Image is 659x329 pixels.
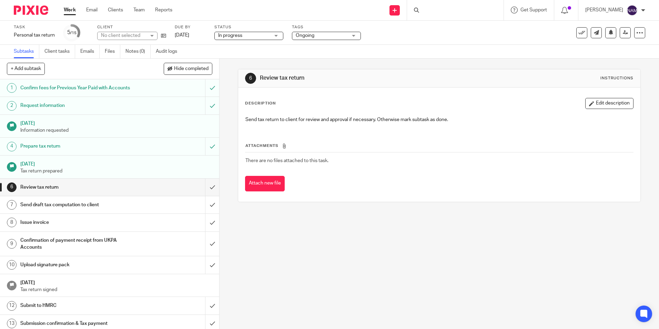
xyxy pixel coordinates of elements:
h1: Submission confirmation & Tax payment [20,318,139,329]
button: Edit description [585,98,633,109]
h1: Review tax return [260,74,454,82]
div: 7 [7,200,17,210]
a: Reports [155,7,172,13]
a: Email [86,7,98,13]
small: /15 [70,31,77,35]
div: 12 [7,301,17,311]
span: In progress [218,33,242,38]
img: Pixie [14,6,48,15]
h1: Confirmation of payment receipt from UKPA Accounts [20,235,139,253]
p: Description [245,101,276,106]
label: Status [214,24,283,30]
button: Attach new file [245,176,285,191]
span: Hide completed [174,66,209,72]
a: Team [133,7,145,13]
h1: Review tax return [20,182,139,192]
a: Files [105,45,120,58]
p: [PERSON_NAME] [585,7,623,13]
div: 10 [7,260,17,270]
div: Instructions [600,76,633,81]
div: Personal tax return [14,32,55,39]
h1: [DATE] [20,159,213,168]
span: [DATE] [175,33,189,38]
div: 8 [7,218,17,227]
h1: Send draft tax computation to client [20,200,139,210]
div: 2 [7,101,17,111]
a: Subtasks [14,45,39,58]
a: Notes (0) [125,45,151,58]
button: + Add subtask [7,63,45,74]
label: Client [97,24,166,30]
span: Attachments [245,144,278,148]
p: Information requested [20,127,213,134]
p: Tax return signed [20,286,213,293]
div: No client selected [101,32,146,39]
p: Send tax return to client for review and approval if necessary. Otherwise mark subtask as done. [245,116,633,123]
h1: Submit to HMRC [20,300,139,311]
a: Emails [80,45,100,58]
p: Tax return prepared [20,168,213,175]
h1: Prepare tax return [20,141,139,151]
div: 9 [7,239,17,249]
div: 4 [7,142,17,151]
a: Work [64,7,76,13]
h1: Issue invoice [20,217,139,228]
div: 5 [67,29,77,37]
a: Clients [108,7,123,13]
div: 1 [7,83,17,93]
h1: Confirm fees for Previous Year Paid with Accounts [20,83,139,93]
img: svg%3E [627,5,638,16]
span: There are no files attached to this task. [245,158,328,163]
label: Tags [292,24,361,30]
div: 13 [7,319,17,328]
h1: Upload signature pack [20,260,139,270]
h1: [DATE] [20,118,213,127]
h1: Request information [20,100,139,111]
h1: [DATE] [20,278,213,286]
label: Task [14,24,55,30]
div: 6 [7,182,17,192]
span: Ongoing [296,33,314,38]
span: Get Support [520,8,547,12]
a: Audit logs [156,45,182,58]
a: Client tasks [44,45,75,58]
label: Due by [175,24,206,30]
button: Hide completed [164,63,212,74]
div: 6 [245,73,256,84]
